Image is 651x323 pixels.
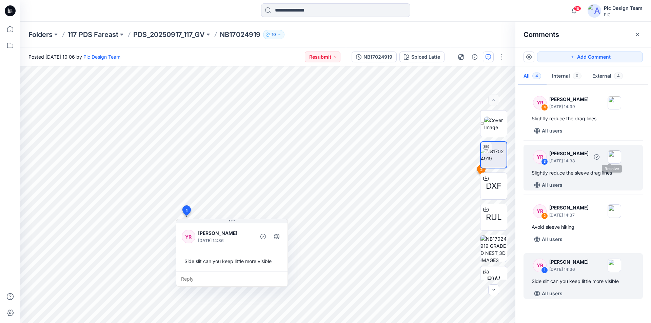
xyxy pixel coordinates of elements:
button: All users [532,288,565,299]
p: NB17024919 [220,30,260,39]
button: NB17024919 [352,52,397,62]
div: Slightly reduce the drag lines [532,115,635,123]
img: NB17024919 [481,148,507,162]
div: YR [533,259,547,272]
p: [PERSON_NAME] [549,95,589,103]
div: Pic Design Team [604,4,643,12]
button: 10 [263,30,284,39]
button: Internal [547,68,587,85]
p: All users [542,235,563,243]
button: All [518,68,547,85]
span: 4 [532,73,541,79]
span: 16 [574,6,581,11]
p: All users [542,181,563,189]
a: PDS_20250917_117_GV [133,30,205,39]
span: Posted [DATE] 10:06 by [28,53,120,60]
img: Cover Image [484,117,507,131]
div: Avoid sleeve hiking [532,223,635,231]
div: 4 [541,104,548,111]
div: 3 [541,158,548,165]
img: NB17024919_GRADED NEST_3D IMAGES [480,235,507,262]
p: [DATE] 14:37 [549,212,589,219]
div: Slightly reduce the sleeve drag lines [532,169,635,177]
div: Side slit can you keep little more visible [532,277,635,285]
span: BW [487,274,500,286]
button: All users [532,180,565,190]
p: 10 [272,31,276,38]
p: [DATE] 14:36 [549,266,589,273]
img: avatar [588,4,601,18]
button: All users [532,125,565,136]
button: Spiced Latte [399,52,445,62]
div: YR [533,150,547,164]
span: 0 [573,73,581,79]
p: [DATE] 14:36 [198,237,253,244]
span: 4 [614,73,623,79]
button: Details [469,52,480,62]
div: YR [533,204,547,218]
button: All users [532,234,565,245]
p: [PERSON_NAME] [549,204,589,212]
button: Add Comment [537,52,643,62]
p: [DATE] 14:38 [549,158,589,164]
span: DXF [486,180,501,192]
a: 117 PDS Fareast [67,30,118,39]
span: RUL [486,211,502,223]
a: Folders [28,30,53,39]
div: 2 [541,213,548,219]
div: Side slit can you keep little more visible [182,255,282,267]
div: YR [533,96,547,109]
div: Reply [176,271,288,286]
div: NB17024919 [363,53,392,61]
button: External [587,68,628,85]
div: PIC [604,12,643,17]
p: [PERSON_NAME] [198,229,253,237]
h2: Comments [524,31,559,39]
span: 1 [186,207,188,214]
div: YR [182,230,195,243]
div: Spiced Latte [411,53,440,61]
p: All users [542,289,563,298]
p: [PERSON_NAME] [549,149,589,158]
p: [PERSON_NAME] [549,258,589,266]
p: All users [542,127,563,135]
p: [DATE] 14:39 [549,103,589,110]
a: Pic Design Team [83,54,120,60]
div: 1 [541,267,548,274]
